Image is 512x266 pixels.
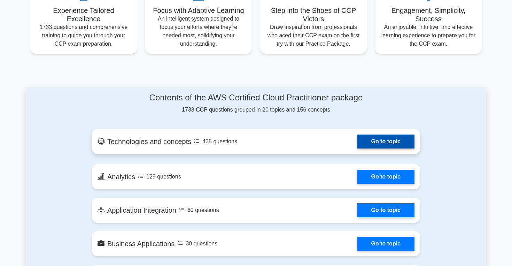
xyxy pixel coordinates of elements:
[36,6,131,23] h5: Experience Tailored Excellence
[266,23,361,48] p: Draw inspiration from professionals who aced their CCP exam on the first try with our Practice Pa...
[266,6,361,23] h5: Step into the Shoes of CCP Victors
[92,93,420,103] h4: Contents of the AWS Certified Cloud Practitioner package
[357,203,414,217] a: Go to topic
[381,6,476,23] h5: Engagement, Simplicity, Success
[151,6,246,15] h5: Focus with Adaptive Learning
[92,93,420,114] div: 1733 CCP questions grouped in 20 topics and 156 concepts
[357,135,414,149] a: Go to topic
[381,23,476,48] p: An enjoyable, intuitive, and effective learning experience to prepare you for the CCP exam.
[36,23,131,48] p: 1733 questions and comprehensive training to guide you through your CCP exam preparation.
[357,170,414,184] a: Go to topic
[151,15,246,48] p: An intelligent system designed to focus your efforts where they're needed most, solidifying your ...
[357,237,414,251] a: Go to topic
